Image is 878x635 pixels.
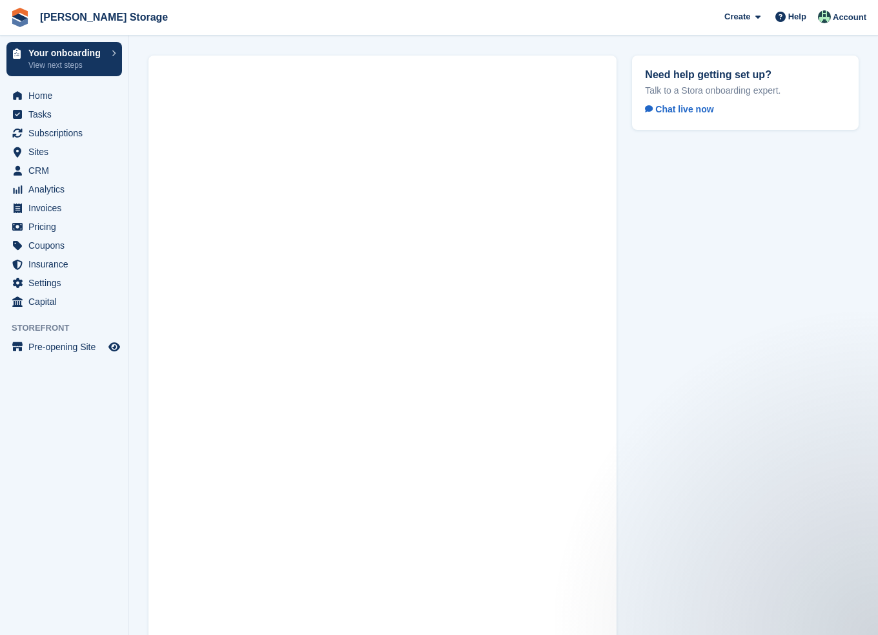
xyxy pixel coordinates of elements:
[6,218,122,236] a: menu
[28,105,106,123] span: Tasks
[645,104,713,114] span: Chat live now
[6,180,122,198] a: menu
[6,274,122,292] a: menu
[645,85,846,96] p: Talk to a Stora onboarding expert.
[645,101,724,117] a: Chat live now
[28,124,106,142] span: Subscriptions
[10,8,30,27] img: stora-icon-8386f47178a22dfd0bd8f6a31ec36ba5ce8667c1dd55bd0f319d3a0aa187defe.svg
[28,218,106,236] span: Pricing
[28,199,106,217] span: Invoices
[6,199,122,217] a: menu
[28,180,106,198] span: Analytics
[6,42,122,76] a: Your onboarding View next steps
[28,48,105,57] p: Your onboarding
[28,274,106,292] span: Settings
[6,105,122,123] a: menu
[818,10,831,23] img: Nicholas Pain
[28,293,106,311] span: Capital
[28,161,106,180] span: CRM
[107,339,122,355] a: Preview store
[6,161,122,180] a: menu
[28,255,106,273] span: Insurance
[28,236,106,255] span: Coupons
[724,10,750,23] span: Create
[28,143,106,161] span: Sites
[6,255,122,273] a: menu
[788,10,806,23] span: Help
[35,6,173,28] a: [PERSON_NAME] Storage
[6,87,122,105] a: menu
[6,236,122,255] a: menu
[645,68,846,81] h2: Need help getting set up?
[6,124,122,142] a: menu
[833,11,866,24] span: Account
[12,322,128,335] span: Storefront
[6,338,122,356] a: menu
[28,338,106,356] span: Pre-opening Site
[6,143,122,161] a: menu
[6,293,122,311] a: menu
[28,87,106,105] span: Home
[28,59,105,71] p: View next steps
